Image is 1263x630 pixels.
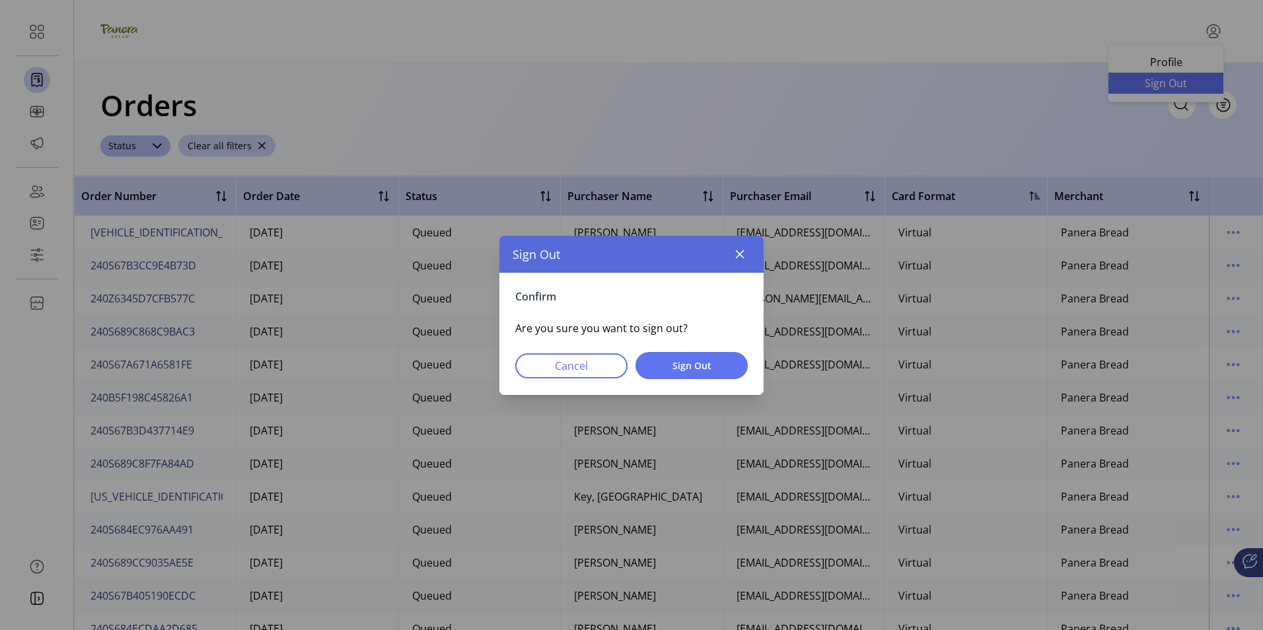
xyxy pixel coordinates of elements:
p: Are you sure you want to sign out? [515,320,748,336]
p: Confirm [515,289,748,304]
span: Sign Out [513,245,560,263]
button: Cancel [515,353,628,378]
span: Cancel [532,357,610,373]
span: Sign Out [653,359,731,372]
button: Sign Out [635,352,748,379]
